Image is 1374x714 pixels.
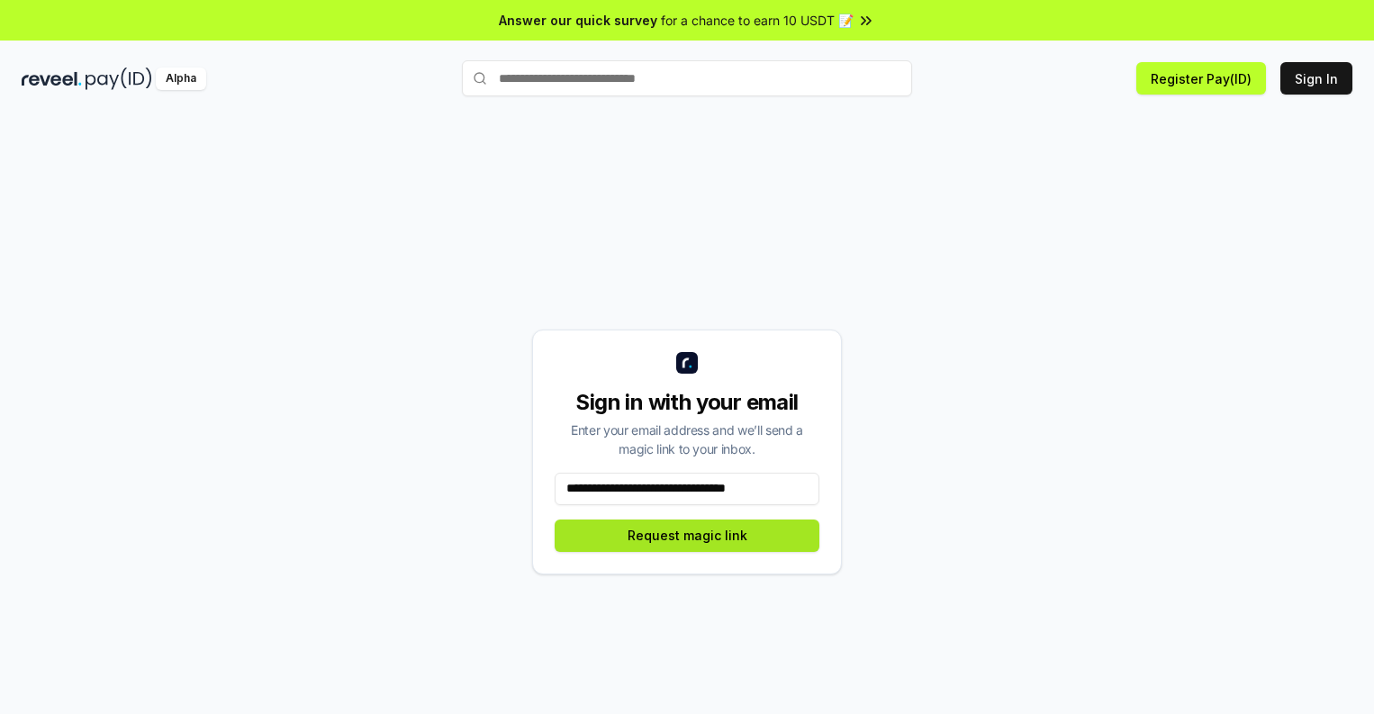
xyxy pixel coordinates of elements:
img: reveel_dark [22,68,82,90]
button: Sign In [1280,62,1352,95]
div: Sign in with your email [555,388,819,417]
div: Alpha [156,68,206,90]
span: Answer our quick survey [499,11,657,30]
span: for a chance to earn 10 USDT 📝 [661,11,854,30]
img: pay_id [86,68,152,90]
img: logo_small [676,352,698,374]
button: Register Pay(ID) [1136,62,1266,95]
div: Enter your email address and we’ll send a magic link to your inbox. [555,420,819,458]
button: Request magic link [555,520,819,552]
